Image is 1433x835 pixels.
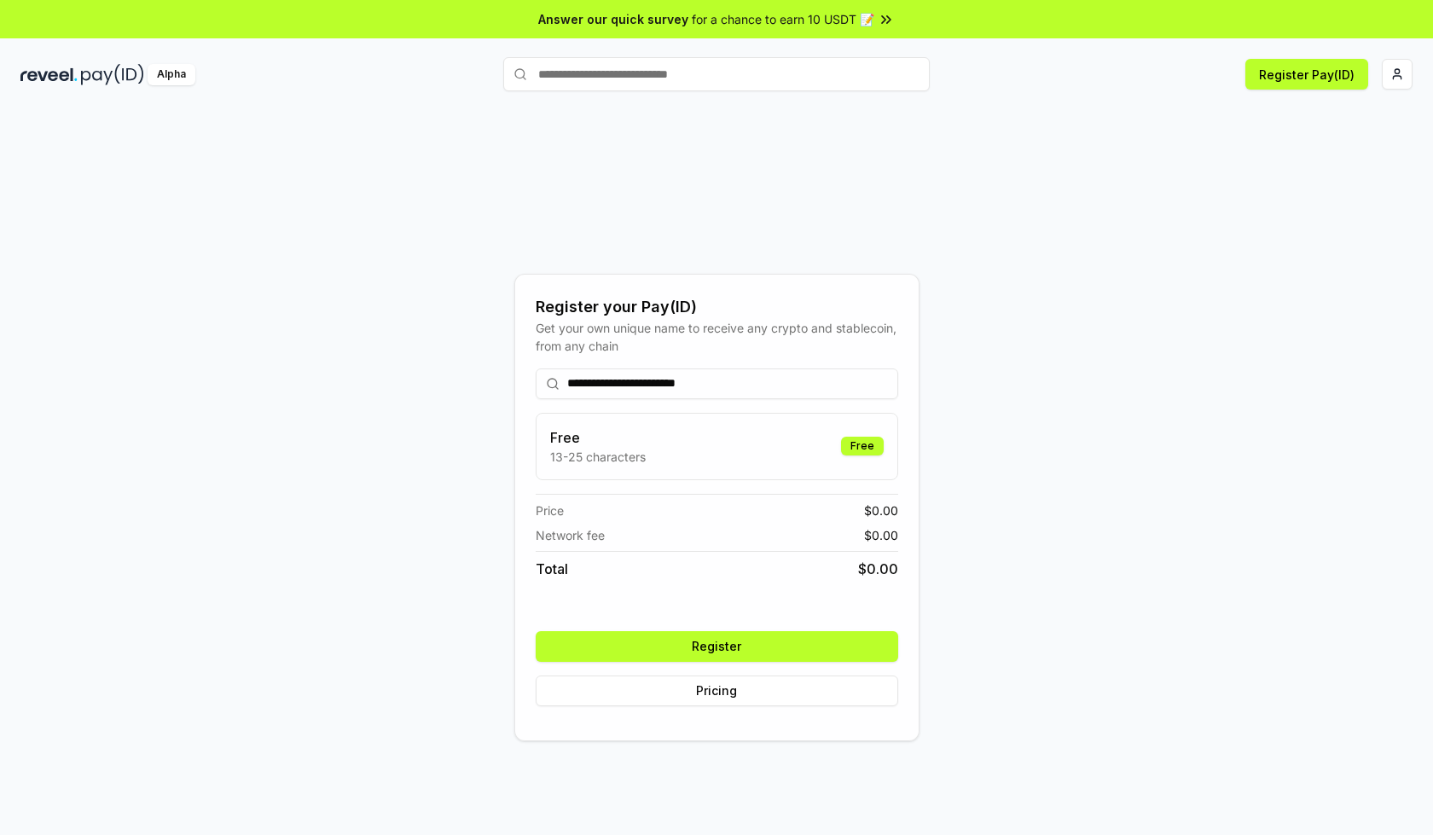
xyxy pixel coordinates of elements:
div: Free [841,437,884,455]
span: Network fee [536,526,605,544]
img: reveel_dark [20,64,78,85]
img: pay_id [81,64,144,85]
button: Pricing [536,676,898,706]
h3: Free [550,427,646,448]
button: Register Pay(ID) [1245,59,1368,90]
button: Register [536,631,898,662]
div: Alpha [148,64,195,85]
div: Register your Pay(ID) [536,295,898,319]
div: Get your own unique name to receive any crypto and stablecoin, from any chain [536,319,898,355]
span: Total [536,559,568,579]
span: $ 0.00 [864,502,898,519]
span: Answer our quick survey [538,10,688,28]
span: $ 0.00 [864,526,898,544]
span: Price [536,502,564,519]
span: for a chance to earn 10 USDT 📝 [692,10,874,28]
span: $ 0.00 [858,559,898,579]
p: 13-25 characters [550,448,646,466]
